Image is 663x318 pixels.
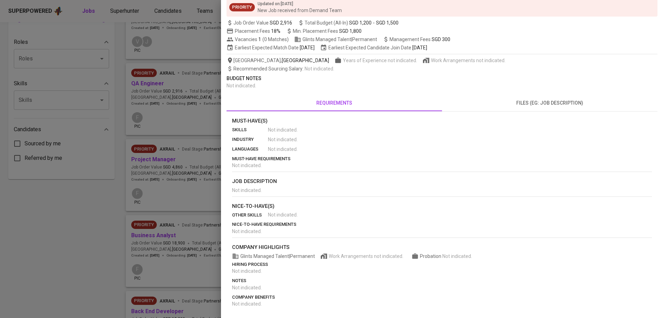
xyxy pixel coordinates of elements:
span: Not indicated . [305,66,334,71]
p: company benefits [232,294,652,301]
span: Probation [420,253,442,259]
span: files (eg: job description) [446,99,653,107]
p: company highlights [232,243,652,251]
span: SGD 2,916 [270,19,292,26]
span: Glints Managed Talent | Permanent [294,36,377,43]
span: SGD 1,500 [376,19,398,26]
span: Work Arrangements not indicated. [329,253,403,260]
span: Not indicated . [268,136,298,143]
span: [DATE] [412,44,427,51]
span: SGD 1,800 [339,28,362,34]
p: languages [232,146,268,153]
p: Budget Notes [227,75,657,82]
p: nice-to-have requirements [232,221,652,228]
span: Total Budget (All-In) [298,19,398,26]
span: Management Fees [390,37,450,42]
span: requirements [231,99,438,107]
span: Glints Managed Talent | Permanent [232,253,315,260]
span: [GEOGRAPHIC_DATA] , [227,57,329,64]
span: Job Order Value [227,19,292,26]
span: Not indicated . [232,187,262,193]
p: Updated on : [DATE] [258,1,342,7]
span: Not indicated . [268,211,298,218]
span: SGD 300 [432,37,450,42]
span: Earliest Expected Candidate Join Date [320,44,427,51]
p: industry [232,136,268,143]
span: Work Arrangements not indicated. [431,57,506,64]
span: Not indicated . [232,301,262,307]
span: Priority [229,4,255,11]
span: - [373,19,375,26]
span: Not indicated . [232,268,262,274]
p: skills [232,126,268,133]
p: must-have requirements [232,155,652,162]
p: hiring process [232,261,652,268]
span: Years of Experience not indicated. [343,57,417,64]
p: Must-Have(s) [232,117,652,125]
span: [DATE] [300,44,315,51]
span: Placement Fees [235,28,280,34]
span: 18% [271,28,280,34]
span: Not indicated . [442,253,472,259]
span: Recommended Sourcing Salary : [233,66,305,71]
span: Not indicated . [268,146,298,153]
span: Vacancies ( 0 Matches ) [227,36,289,43]
span: Not indicated . [268,126,298,133]
span: Earliest Expected Match Date [227,44,315,51]
p: other skills [232,212,268,219]
span: Not indicated . [232,229,262,234]
span: Not indicated . [227,83,256,88]
span: [GEOGRAPHIC_DATA] [282,57,329,64]
span: Not indicated . [232,163,262,168]
span: SGD 1,200 [349,19,372,26]
span: Min. Placement Fees [293,28,362,34]
p: New Job received from Demand Team [258,7,342,14]
p: notes [232,277,652,284]
p: nice-to-have(s) [232,202,652,210]
span: 1 [257,36,261,43]
span: Not indicated . [232,285,262,290]
p: job description [232,177,652,185]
